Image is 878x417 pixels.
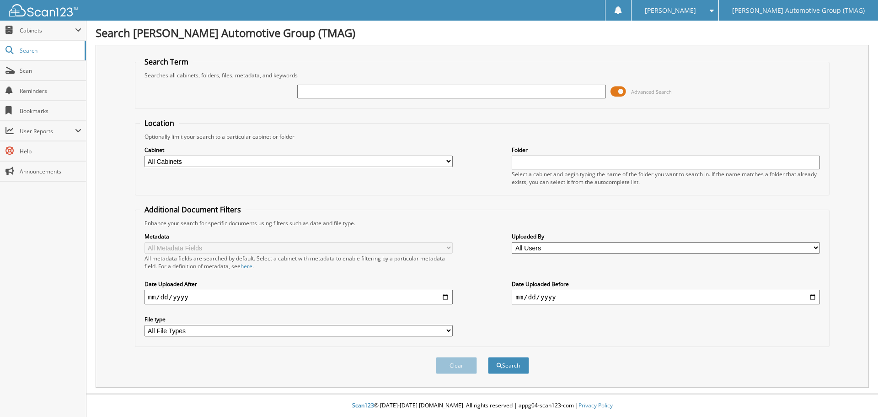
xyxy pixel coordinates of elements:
div: Enhance your search for specific documents using filters such as date and file type. [140,219,825,227]
button: Search [488,357,529,374]
span: User Reports [20,127,75,135]
span: Announcements [20,168,81,175]
label: Date Uploaded After [145,280,453,288]
div: Select a cabinet and begin typing the name of the folder you want to search in. If the name match... [512,170,820,186]
span: Reminders [20,87,81,95]
span: Search [20,47,80,54]
a: here [241,262,252,270]
div: Optionally limit your search to a particular cabinet or folder [140,133,825,141]
span: Help [20,147,81,155]
legend: Location [140,118,179,128]
span: [PERSON_NAME] Automotive Group (TMAG) [732,8,865,13]
legend: Additional Document Filters [140,205,246,215]
input: end [512,290,820,304]
img: scan123-logo-white.svg [9,4,78,16]
span: Advanced Search [631,88,672,95]
label: Metadata [145,233,453,240]
button: Clear [436,357,477,374]
a: Privacy Policy [578,401,613,409]
div: © [DATE]-[DATE] [DOMAIN_NAME]. All rights reserved | appg04-scan123-com | [86,395,878,417]
label: Cabinet [145,146,453,154]
span: [PERSON_NAME] [645,8,696,13]
label: Date Uploaded Before [512,280,820,288]
div: All metadata fields are searched by default. Select a cabinet with metadata to enable filtering b... [145,255,453,270]
span: Cabinets [20,27,75,34]
label: File type [145,315,453,323]
label: Uploaded By [512,233,820,240]
h1: Search [PERSON_NAME] Automotive Group (TMAG) [96,25,869,40]
div: Searches all cabinets, folders, files, metadata, and keywords [140,71,825,79]
span: Bookmarks [20,107,81,115]
label: Folder [512,146,820,154]
input: start [145,290,453,304]
legend: Search Term [140,57,193,67]
span: Scan123 [352,401,374,409]
span: Scan [20,67,81,75]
